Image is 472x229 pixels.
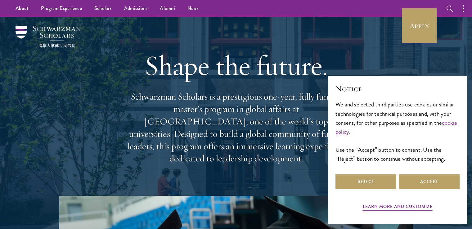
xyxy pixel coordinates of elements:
[399,174,460,189] button: Accept
[16,26,81,47] img: Schwarzman Scholars
[402,8,437,43] a: Apply
[335,83,460,94] h2: Notice
[124,91,348,165] p: Schwarzman Scholars is a prestigious one-year, fully funded master’s program in global affairs at...
[363,203,433,212] button: Learn more and customize
[335,100,460,163] div: We and selected third parties use cookies or similar technologies for technical purposes and, wit...
[335,174,396,189] button: Reject
[124,48,348,83] h1: Shape the future.
[335,118,457,136] a: cookie policy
